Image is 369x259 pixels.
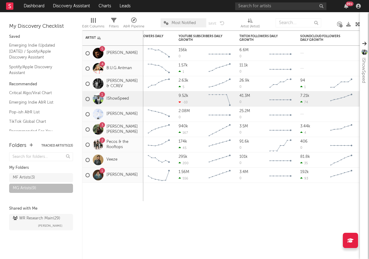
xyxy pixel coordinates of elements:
div: 5 [179,85,184,89]
span: [PERSON_NAME] [38,222,62,229]
div: 74 [300,100,308,104]
a: [PERSON_NAME] & CCREV [106,79,140,89]
svg: Chart title [267,122,294,137]
input: Search for folders... [9,152,73,161]
svg: Chart title [267,107,294,122]
svg: Chart title [206,61,233,76]
svg: Chart title [145,76,172,91]
a: Pecos & the Rooftops [106,140,140,150]
div: Filters [109,15,119,33]
a: Spotify/Apple Discovery Assistant [9,64,67,76]
div: Edit Columns [82,15,104,33]
div: Folders [9,142,26,149]
div: 0 [239,55,242,58]
svg: Chart title [267,168,294,183]
a: B.U.G Antman [106,66,132,71]
svg: Chart title [145,107,172,122]
div: 3.44k [300,124,310,128]
a: [PERSON_NAME] [106,51,138,56]
svg: Chart title [267,152,294,168]
a: MF Artists(3) [9,173,73,182]
div: 1 [300,85,306,89]
div: WR Research Main ( 29 ) [13,215,60,222]
svg: Chart title [206,168,233,183]
div: TikTok Followers Daily Growth [239,34,285,42]
div: My Discovery Checklist [9,23,73,30]
svg: Chart title [206,46,233,61]
div: 295k [179,155,187,159]
svg: Chart title [145,152,172,168]
div: 192k [300,170,309,174]
svg: Chart title [206,107,233,122]
div: 940k [179,124,188,128]
a: MG Artists(9) [9,184,73,193]
svg: Chart title [267,46,294,61]
div: 200 [179,161,189,165]
div: 26.9k [239,79,249,83]
div: 7.21k [300,94,309,98]
div: 167 [179,131,188,135]
svg: Chart title [145,46,172,61]
div: 9.52k [179,94,188,98]
div: 0 [239,101,242,104]
div: 45 [179,146,186,150]
div: Artist (Artist) [241,23,260,30]
div: 91.6k [239,140,249,144]
div: MG Artists ( 9 ) [13,185,36,192]
div: 0 [239,116,242,119]
div: A&R Pipeline [123,23,144,30]
div: 4 [300,131,306,135]
div: 1 [179,70,184,74]
div: 93 [300,176,308,180]
div: 6.6M [239,48,249,52]
div: 1.56M [179,170,189,174]
svg: Chart title [328,152,355,168]
svg: Chart title [206,122,233,137]
svg: Chart title [267,76,294,91]
svg: Chart title [206,152,233,168]
div: 174k [179,140,187,144]
a: [PERSON_NAME] [106,112,138,117]
div: 81.8k [300,155,310,159]
div: 0 [179,55,181,58]
svg: Chart title [267,137,294,152]
div: 0 [239,85,242,89]
svg: Chart title [328,122,355,137]
a: Veeze [106,157,117,162]
a: Recommended For You [9,128,67,135]
span: Most Notified [172,21,196,25]
input: Search... [276,18,321,27]
div: 0 [239,131,242,134]
div: 0 [239,146,242,150]
svg: Chart title [328,168,355,183]
div: Recommended [9,81,73,88]
svg: Chart title [206,91,233,107]
div: Shared with Me [9,205,73,212]
a: [PERSON_NAME] [PERSON_NAME] [106,124,140,135]
svg: Chart title [145,61,172,76]
div: MF Artists ( 3 ) [13,174,35,181]
div: SoundCloud Followers Daily Growth [300,34,346,42]
a: WR Research Main(29)[PERSON_NAME] [9,214,73,230]
a: IShowSpeed [106,96,129,101]
div: 11.1k [239,63,248,67]
div: 94 [300,79,305,83]
div: A&R Pipeline [123,15,144,33]
div: 156k [179,48,187,52]
div: 41.3M [239,94,250,98]
div: Filters [109,23,119,30]
button: Undo the changes to the current view. [220,20,225,26]
div: 101k [239,155,248,159]
svg: Chart title [145,137,172,152]
div: IShowSpeed [360,58,367,83]
div: 35 [300,161,308,165]
svg: Chart title [328,76,355,91]
svg: Chart title [267,61,294,76]
a: Critical Algo/Viral Chart [9,90,67,96]
div: 406 [300,140,308,144]
div: My Folders [9,164,73,172]
button: 99+ [344,4,348,9]
input: Search for artists [235,2,326,10]
svg: Chart title [267,91,294,107]
div: YouTube Subscribers Daily Growth [179,34,224,42]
